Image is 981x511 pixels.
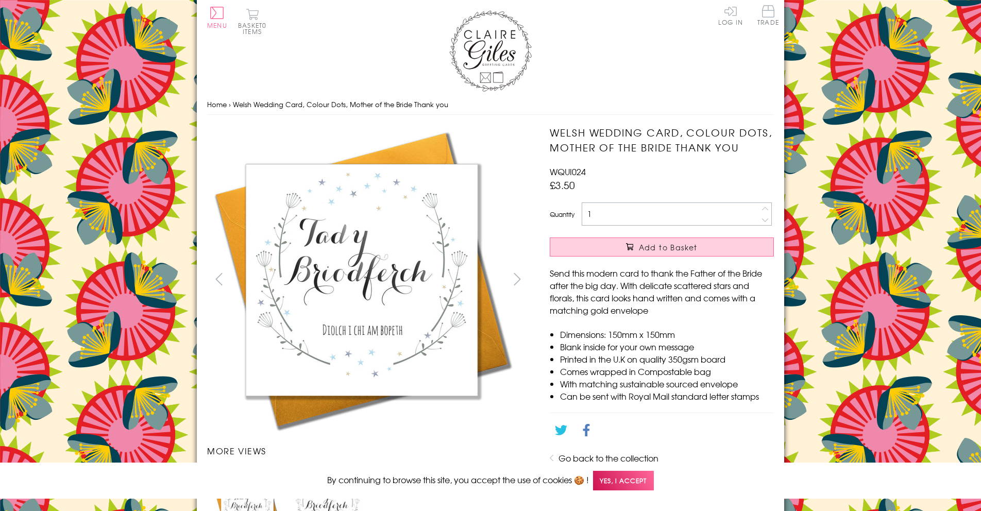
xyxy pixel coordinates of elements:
li: Printed in the U.K on quality 350gsm board [560,353,774,365]
span: Welsh Wedding Card, Colour Dots, Mother of the Bride Thank you [233,99,448,109]
img: Welsh Wedding Card, Colour Dots, Mother of the Bride Thank you [207,125,516,434]
h3: More views [207,445,529,457]
a: Go back to the collection [559,452,658,464]
a: Trade [757,5,779,27]
p: Send this modern card to thank the Father of the Bride after the big day. With delicate scattered... [550,267,774,316]
button: prev [207,267,230,291]
span: › [229,99,231,109]
li: Can be sent with Royal Mail standard letter stamps [560,390,774,402]
button: Add to Basket [550,237,774,257]
button: Menu [207,7,227,28]
button: Basket0 items [238,8,266,35]
li: Comes wrapped in Compostable bag [560,365,774,378]
span: Trade [757,5,779,25]
li: Blank inside for your own message [560,340,774,353]
a: Log In [718,5,743,25]
span: Menu [207,21,227,30]
a: Home [207,99,227,109]
img: Claire Giles Greetings Cards [449,10,532,92]
li: Dimensions: 150mm x 150mm [560,328,774,340]
span: Yes, I accept [593,471,654,491]
nav: breadcrumbs [207,94,774,115]
button: next [506,267,529,291]
span: 0 items [243,21,266,36]
span: £3.50 [550,178,575,192]
li: With matching sustainable sourced envelope [560,378,774,390]
span: WQUI024 [550,165,586,178]
label: Quantity [550,210,574,219]
h1: Welsh Wedding Card, Colour Dots, Mother of the Bride Thank you [550,125,774,155]
span: Add to Basket [639,242,698,252]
